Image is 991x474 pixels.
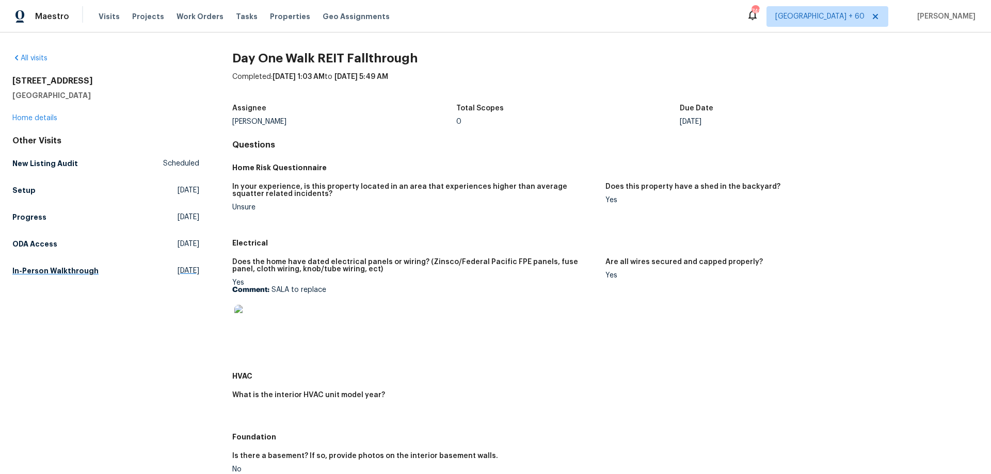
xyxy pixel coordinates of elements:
[12,181,199,200] a: Setup[DATE]
[232,118,456,125] div: [PERSON_NAME]
[232,53,979,63] h2: Day One Walk REIT Fallthrough
[163,158,199,169] span: Scheduled
[232,432,979,442] h5: Foundation
[178,185,199,195] span: [DATE]
[913,11,976,22] span: [PERSON_NAME]
[12,136,199,146] div: Other Visits
[605,258,763,266] h5: Are all wires secured and capped properly?
[232,279,597,344] div: Yes
[12,115,57,122] a: Home details
[12,212,46,222] h5: Progress
[99,11,120,22] span: Visits
[12,261,199,280] a: In-Person Walkthrough[DATE]
[232,258,597,273] h5: Does the home have dated electrical panels or wiring? (Zinsco/Federal Pacific FPE panels, fuse pa...
[132,11,164,22] span: Projects
[605,183,780,190] h5: Does this property have a shed in the backyard?
[232,371,979,381] h5: HVAC
[232,286,597,293] p: SALA to replace
[12,154,199,173] a: New Listing AuditScheduled
[270,11,310,22] span: Properties
[232,162,979,173] h5: Home Risk Questionnaire
[273,73,325,80] span: [DATE] 1:03 AM
[12,76,199,86] h2: [STREET_ADDRESS]
[12,208,199,226] a: Progress[DATE]
[232,204,597,211] div: Unsure
[12,158,78,169] h5: New Listing Audit
[232,238,979,248] h5: Electrical
[12,239,57,249] h5: ODA Access
[12,185,36,195] h5: Setup
[334,73,388,80] span: [DATE] 5:49 AM
[232,391,385,399] h5: What is the interior HVAC unit model year?
[456,105,504,112] h5: Total Scopes
[752,6,759,17] div: 749
[232,286,269,293] b: Comment:
[12,55,47,62] a: All visits
[680,118,904,125] div: [DATE]
[232,452,498,460] h5: Is there a basement? If so, provide photos on the interior basement walls.
[605,197,970,204] div: Yes
[12,235,199,253] a: ODA Access[DATE]
[323,11,390,22] span: Geo Assignments
[177,11,223,22] span: Work Orders
[456,118,680,125] div: 0
[178,266,199,276] span: [DATE]
[232,105,266,112] h5: Assignee
[232,140,979,150] h4: Questions
[178,212,199,222] span: [DATE]
[680,105,713,112] h5: Due Date
[12,90,199,101] h5: [GEOGRAPHIC_DATA]
[236,13,258,20] span: Tasks
[605,272,970,279] div: Yes
[12,266,99,276] h5: In-Person Walkthrough
[232,466,597,473] div: No
[775,11,865,22] span: [GEOGRAPHIC_DATA] + 60
[232,183,597,198] h5: In your experience, is this property located in an area that experiences higher than average squa...
[232,72,979,99] div: Completed: to
[35,11,69,22] span: Maestro
[178,239,199,249] span: [DATE]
